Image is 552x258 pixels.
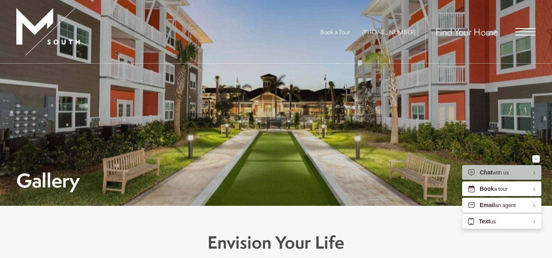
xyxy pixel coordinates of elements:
span: [PHONE_NUMBER] [362,28,416,36]
img: MSouth [16,8,80,55]
h1: Gallery [16,171,80,190]
a: Call Us at 813-570-8014 [362,28,416,36]
a: Find Your Home [436,25,498,38]
a: Book a Tour [320,28,350,36]
h3: Envision Your Life [51,230,501,255]
button: Open Menu [515,28,536,35]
